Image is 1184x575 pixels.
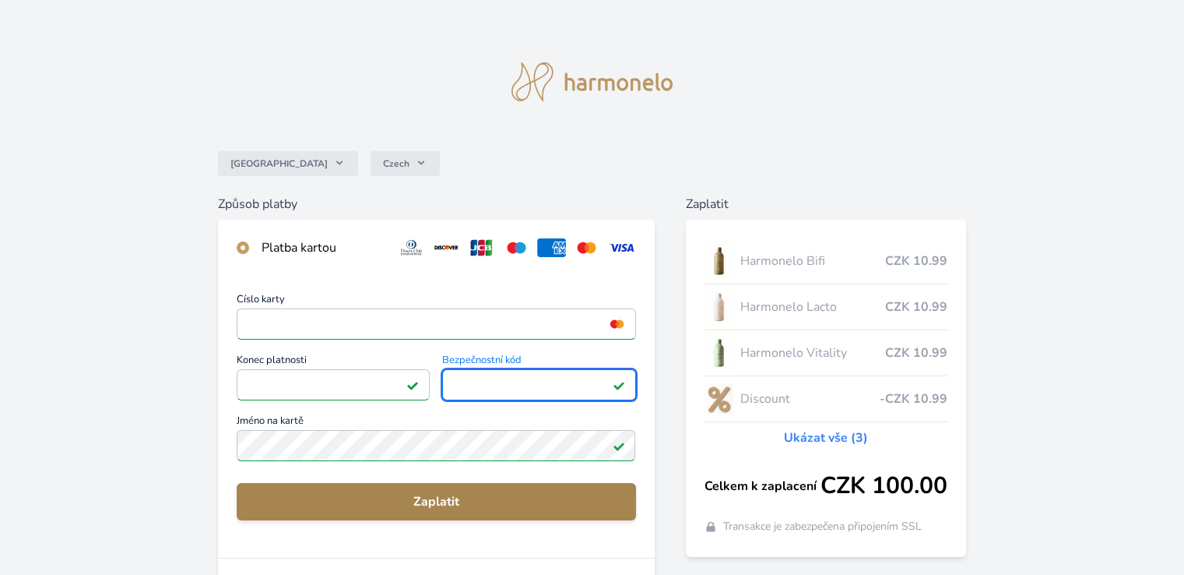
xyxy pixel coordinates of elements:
[613,379,625,391] img: Platné pole
[218,151,358,176] button: [GEOGRAPHIC_DATA]
[218,195,654,213] h6: Způsob platby
[723,519,922,534] span: Transakce je zabezpečena připojením SSL
[237,430,635,461] input: Jméno na kartěPlatné pole
[262,238,385,257] div: Platba kartou
[406,379,419,391] img: Platné pole
[244,313,628,335] iframe: Iframe pro číslo karty
[383,157,409,170] span: Czech
[704,333,734,372] img: CLEAN_VITALITY_se_stinem_x-lo.jpg
[606,317,627,331] img: mc
[740,252,884,270] span: Harmonelo Bifi
[740,344,884,362] span: Harmonelo Vitality
[885,344,947,362] span: CZK 10.99
[885,252,947,270] span: CZK 10.99
[704,477,820,496] span: Celkem k zaplacení
[820,472,947,500] span: CZK 100.00
[237,295,635,309] span: Číslo karty
[467,238,496,257] img: jcb.svg
[249,492,623,511] span: Zaplatit
[371,151,440,176] button: Czech
[237,483,635,520] button: Zaplatit
[397,238,426,257] img: diners.svg
[704,287,734,326] img: CLEAN_LACTO_se_stinem_x-hi-lo.jpg
[502,238,531,257] img: maestro.svg
[237,355,430,369] span: Konec platnosti
[237,416,635,430] span: Jméno na kartě
[740,390,879,408] span: Discount
[885,298,947,316] span: CZK 10.99
[244,374,423,396] iframe: Iframe pro datum vypršení platnosti
[880,390,947,408] span: -CZK 10.99
[784,429,868,447] a: Ukázat vše (3)
[432,238,461,257] img: discover.svg
[230,157,328,170] span: [GEOGRAPHIC_DATA]
[511,62,673,101] img: logo.svg
[449,374,628,396] iframe: Iframe pro bezpečnostní kód
[704,242,734,280] img: CLEAN_BIFI_se_stinem_x-lo.jpg
[537,238,566,257] img: amex.svg
[686,195,966,213] h6: Zaplatit
[607,238,636,257] img: visa.svg
[740,298,884,316] span: Harmonelo Lacto
[613,439,625,452] img: Platné pole
[572,238,601,257] img: mc.svg
[442,355,635,369] span: Bezpečnostní kód
[704,379,734,418] img: discount-lo.png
